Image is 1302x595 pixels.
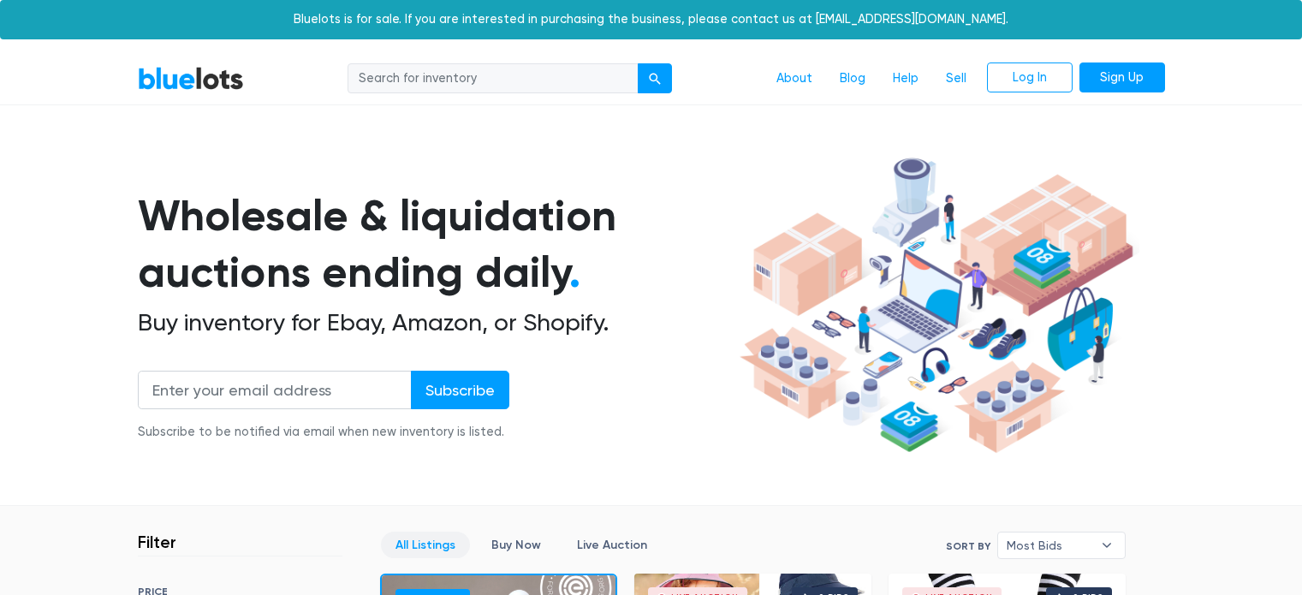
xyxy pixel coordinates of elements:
[987,62,1073,93] a: Log In
[932,62,980,95] a: Sell
[381,532,470,558] a: All Listings
[763,62,826,95] a: About
[138,187,734,301] h1: Wholesale & liquidation auctions ending daily
[946,538,990,554] label: Sort By
[138,308,734,337] h2: Buy inventory for Ebay, Amazon, or Shopify.
[138,532,176,552] h3: Filter
[1007,533,1092,558] span: Most Bids
[1089,533,1125,558] b: ▾
[348,63,639,94] input: Search for inventory
[734,150,1139,461] img: hero-ee84e7d0318cb26816c560f6b4441b76977f77a177738b4e94f68c95b2b83dbb.png
[826,62,879,95] a: Blog
[562,532,662,558] a: Live Auction
[138,371,412,409] input: Enter your email address
[138,423,509,442] div: Subscribe to be notified via email when new inventory is listed.
[1079,62,1165,93] a: Sign Up
[879,62,932,95] a: Help
[411,371,509,409] input: Subscribe
[569,247,580,298] span: .
[477,532,556,558] a: Buy Now
[138,66,244,91] a: BlueLots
